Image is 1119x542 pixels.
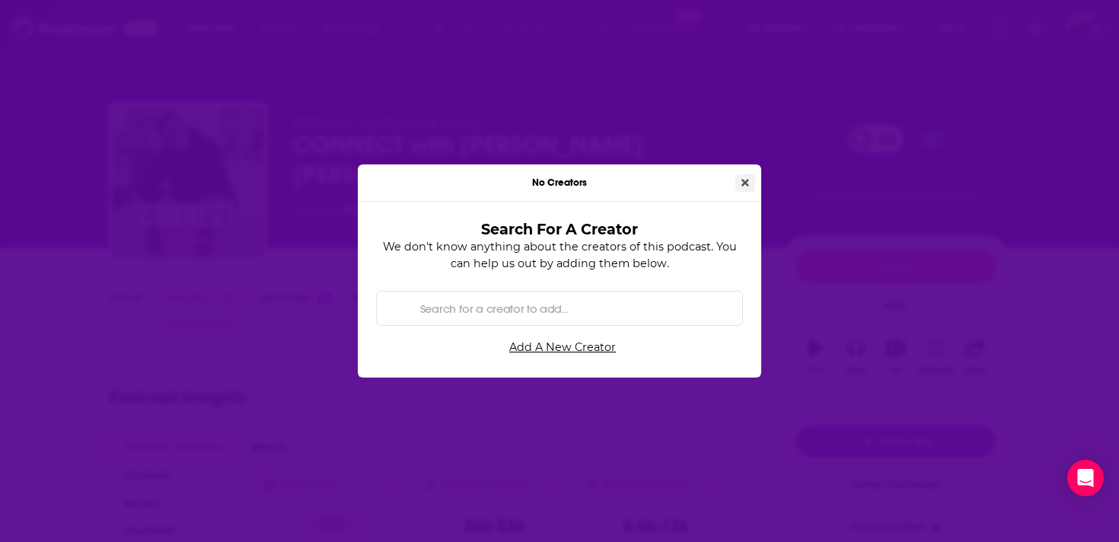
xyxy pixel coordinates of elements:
[735,174,755,192] button: Close
[376,238,743,273] p: We don't know anything about the creators of this podcast. You can help us out by adding them below.
[414,291,730,325] input: Search for a creator to add...
[400,220,719,238] h3: Search For A Creator
[376,291,743,326] div: Search by entity type
[382,335,743,360] a: Add A New Creator
[358,164,761,202] div: No Creators
[1067,460,1104,496] div: Open Intercom Messenger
